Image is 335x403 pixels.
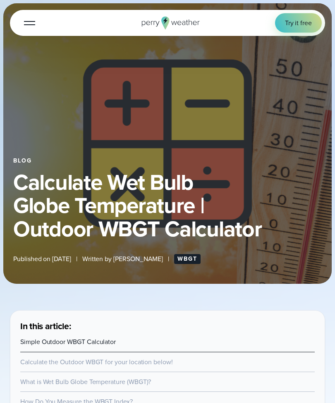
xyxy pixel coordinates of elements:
[168,254,169,264] span: |
[285,18,312,28] span: Try it free
[20,377,151,387] a: What is Wet Bulb Globe Temperature (WBGT)?
[13,171,322,241] h1: Calculate Wet Bulb Globe Temperature | Outdoor WBGT Calculator
[275,13,322,33] a: Try it free
[20,337,116,346] a: Simple Outdoor WBGT Calculator
[174,254,201,264] a: WBGT
[13,158,322,164] div: Blog
[13,254,71,264] span: Published on [DATE]
[20,357,173,367] a: Calculate the Outdoor WBGT for your location below!
[20,321,315,332] h3: In this article:
[76,254,77,264] span: |
[82,254,163,264] span: Written by [PERSON_NAME]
